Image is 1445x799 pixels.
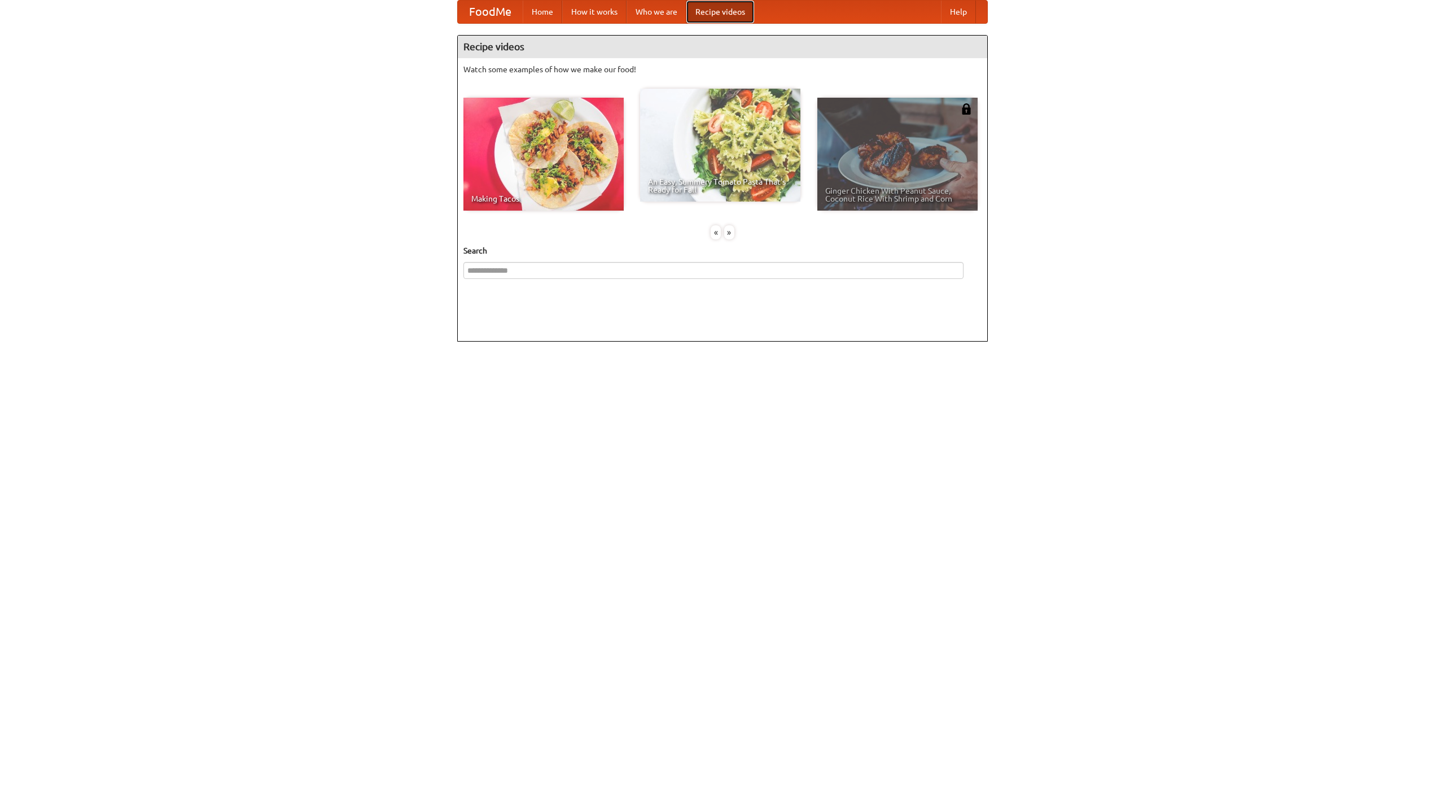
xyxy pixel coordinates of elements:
a: An Easy, Summery Tomato Pasta That's Ready for Fall [640,89,800,202]
span: Making Tacos [471,195,616,203]
p: Watch some examples of how we make our food! [463,64,982,75]
a: How it works [562,1,627,23]
h4: Recipe videos [458,36,987,58]
h5: Search [463,245,982,256]
img: 483408.png [961,103,972,115]
a: Who we are [627,1,686,23]
div: » [724,225,734,239]
a: FoodMe [458,1,523,23]
a: Help [941,1,976,23]
div: « [711,225,721,239]
a: Home [523,1,562,23]
span: An Easy, Summery Tomato Pasta That's Ready for Fall [648,178,792,194]
a: Making Tacos [463,98,624,211]
a: Recipe videos [686,1,754,23]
